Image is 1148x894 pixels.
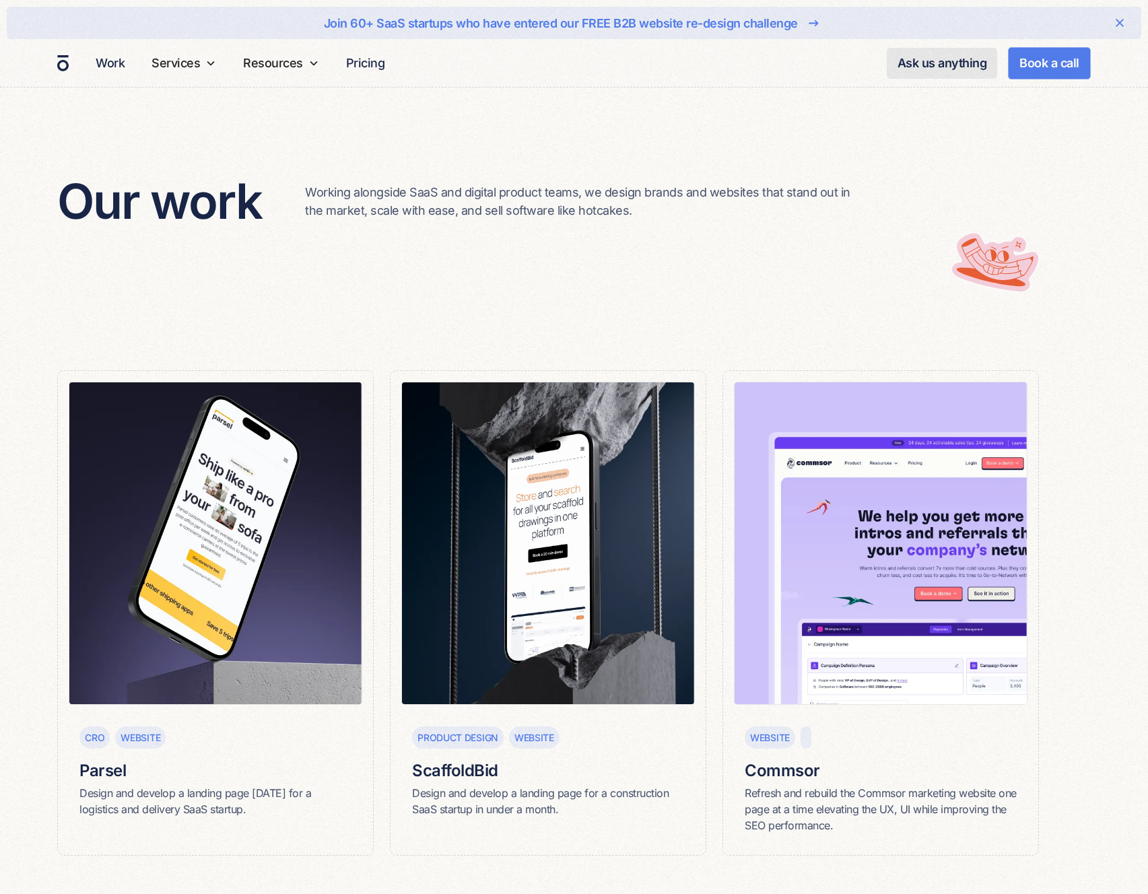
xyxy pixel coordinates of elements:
[238,39,325,87] div: Resources
[412,785,684,817] div: Design and develop a landing page for a construction SaaS startup in under a month.
[79,759,351,782] h6: Parsel
[1008,47,1091,79] a: Book a call
[305,183,855,219] p: Working alongside SaaS and digital product teams, we design brands and websites that stand out in...
[750,730,790,745] div: Website
[57,172,262,230] h2: Our work
[79,785,351,817] div: Design and develop a landing page [DATE] for a logistics and delivery SaaS startup.
[90,50,130,76] a: Work
[151,54,200,72] div: Services
[85,730,104,745] div: CRO
[146,39,222,87] div: Services
[514,730,554,745] div: Website
[745,759,1017,782] h6: Commsor
[324,14,798,32] div: Join 60+ SaaS startups who have entered our FREE B2B website re-design challenge
[722,370,1039,855] a: WebsiteCommsorRefresh and rebuild the Commsor marketing website one page at a time elevating the ...
[745,785,1017,833] div: Refresh and rebuild the Commsor marketing website one page at a time elevating the UX, UI while i...
[243,54,303,72] div: Resources
[57,55,69,72] a: home
[887,48,998,79] a: Ask us anything
[412,759,684,782] h6: ScaffoldBid
[341,50,391,76] a: Pricing
[50,12,1098,34] a: Join 60+ SaaS startups who have entered our FREE B2B website re-design challenge
[417,730,498,745] div: Product design
[57,370,374,855] a: CROWebsiteParselDesign and develop a landing page [DATE] for a logistics and delivery SaaS startup.
[390,370,706,855] a: Product designWebsiteScaffoldBidDesign and develop a landing page for a construction SaaS startup...
[121,730,160,745] div: Website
